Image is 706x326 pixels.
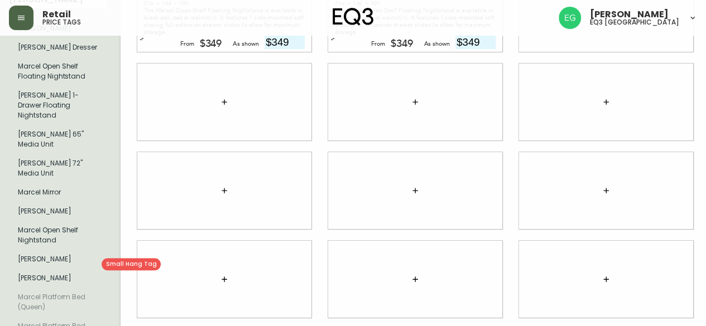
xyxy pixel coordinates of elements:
[590,19,679,26] h5: eq3 [GEOGRAPHIC_DATA]
[371,39,385,49] div: From
[180,39,194,49] div: From
[9,250,107,269] li: [PERSON_NAME]
[9,183,107,202] li: Small Hang Tag
[9,221,107,250] li: Small Hang Tag
[9,125,107,154] li: Small Hang Tag
[9,269,107,288] li: Small Hang Tag
[559,7,581,29] img: db11c1629862fe82d63d0774b1b54d2b
[9,288,107,317] li: Large Hang Tag
[9,57,107,86] li: Small Hang Tag
[424,39,450,49] div: As shown
[590,10,669,19] span: [PERSON_NAME]
[390,39,412,49] div: $349
[265,36,305,49] input: price excluding $
[9,154,107,183] li: Small Hang Tag
[233,39,259,49] div: As shown
[455,36,496,49] input: price excluding $
[42,10,71,19] span: Retail
[42,19,81,26] h5: price tags
[9,38,107,57] li: [PERSON_NAME] Dresser
[9,202,107,221] li: Small Hang Tag
[199,39,222,49] div: $349
[333,8,374,26] img: logo
[9,86,107,125] li: Small Hang Tag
